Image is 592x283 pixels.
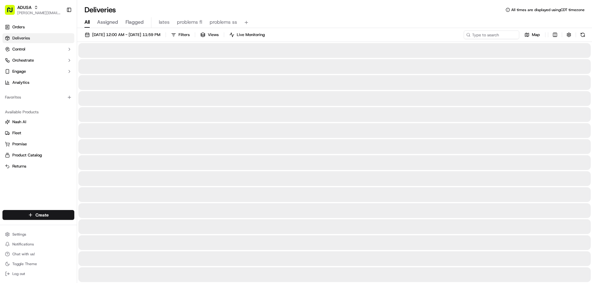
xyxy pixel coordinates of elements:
button: Orchestrate [2,55,74,65]
span: Control [12,46,25,52]
button: Promise [2,139,74,149]
span: Create [35,212,49,218]
span: Live Monitoring [237,32,265,38]
span: Fleet [12,130,21,136]
div: Favorites [2,92,74,102]
button: Chat with us! [2,250,74,258]
a: Deliveries [2,33,74,43]
span: problems fl [177,18,202,26]
span: Nash AI [12,119,26,125]
button: Fleet [2,128,74,138]
button: Notifications [2,240,74,249]
span: Orchestrate [12,58,34,63]
span: Product Catalog [12,152,42,158]
button: Create [2,210,74,220]
button: Views [198,30,221,39]
input: Type to search [464,30,519,39]
a: Returns [5,164,72,169]
a: Promise [5,141,72,147]
span: Map [532,32,540,38]
button: [PERSON_NAME][EMAIL_ADDRESS][PERSON_NAME][DOMAIN_NAME] [17,10,61,15]
a: Orders [2,22,74,32]
span: Analytics [12,80,29,85]
a: Fleet [5,130,72,136]
button: ADUSA[PERSON_NAME][EMAIL_ADDRESS][PERSON_NAME][DOMAIN_NAME] [2,2,64,17]
span: Views [208,32,219,38]
button: Filters [168,30,192,39]
button: Product Catalog [2,150,74,160]
span: Toggle Theme [12,261,37,266]
span: All [84,18,90,26]
span: Filters [179,32,190,38]
span: Chat with us! [12,252,35,257]
button: Refresh [578,30,587,39]
span: Log out [12,271,25,276]
button: Engage [2,67,74,76]
span: Notifications [12,242,34,247]
button: Log out [2,269,74,278]
a: Product Catalog [5,152,72,158]
button: Returns [2,161,74,171]
span: Engage [12,69,26,74]
button: Control [2,44,74,54]
div: Available Products [2,107,74,117]
span: Flagged [125,18,144,26]
span: problems ss [210,18,237,26]
span: All times are displayed using CDT timezone [511,7,585,12]
button: Settings [2,230,74,239]
span: Returns [12,164,26,169]
button: ADUSA [17,4,31,10]
span: Deliveries [12,35,30,41]
button: Nash AI [2,117,74,127]
span: Orders [12,24,25,30]
span: Assigned [97,18,118,26]
h1: Deliveries [84,5,116,15]
span: lates [159,18,170,26]
span: Settings [12,232,26,237]
button: Live Monitoring [227,30,268,39]
button: [DATE] 12:00 AM - [DATE] 11:59 PM [82,30,163,39]
a: Analytics [2,78,74,87]
button: Toggle Theme [2,260,74,268]
button: Map [522,30,543,39]
a: Nash AI [5,119,72,125]
span: [DATE] 12:00 AM - [DATE] 11:59 PM [92,32,160,38]
span: Promise [12,141,27,147]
